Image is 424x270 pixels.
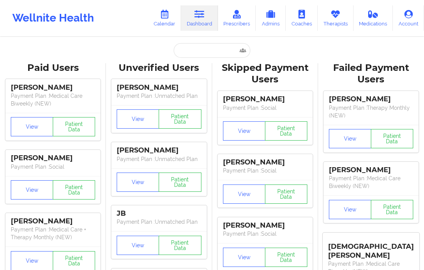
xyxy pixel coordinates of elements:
[117,109,159,129] button: View
[117,218,201,226] p: Payment Plan : Unmatched Plan
[159,236,201,255] button: Patient Data
[218,5,256,31] a: Prescribers
[11,180,53,200] button: View
[265,184,307,204] button: Patient Data
[11,154,95,163] div: [PERSON_NAME]
[223,167,307,174] p: Payment Plan : Social
[223,104,307,112] p: Payment Plan : Social
[223,121,265,141] button: View
[329,166,413,174] div: [PERSON_NAME]
[117,92,201,100] p: Payment Plan : Unmatched Plan
[5,62,101,74] div: Paid Users
[223,221,307,230] div: [PERSON_NAME]
[393,5,424,31] a: Account
[286,5,318,31] a: Coaches
[11,163,95,171] p: Payment Plan : Social
[11,83,95,92] div: [PERSON_NAME]
[371,200,413,219] button: Patient Data
[318,5,354,31] a: Therapists
[329,95,413,104] div: [PERSON_NAME]
[329,129,371,148] button: View
[53,117,95,136] button: Patient Data
[354,5,393,31] a: Medications
[117,209,201,218] div: JB
[117,146,201,155] div: [PERSON_NAME]
[159,173,201,192] button: Patient Data
[371,129,413,148] button: Patient Data
[328,236,414,260] div: [DEMOGRAPHIC_DATA][PERSON_NAME]
[265,248,307,267] button: Patient Data
[159,109,201,129] button: Patient Data
[223,184,265,204] button: View
[181,5,218,31] a: Dashboard
[323,62,419,86] div: Failed Payment Users
[117,83,201,92] div: [PERSON_NAME]
[256,5,286,31] a: Admins
[329,200,371,219] button: View
[11,92,95,107] p: Payment Plan : Medical Care Biweekly (NEW)
[148,5,181,31] a: Calendar
[223,95,307,104] div: [PERSON_NAME]
[223,248,265,267] button: View
[117,155,201,163] p: Payment Plan : Unmatched Plan
[11,217,95,226] div: [PERSON_NAME]
[11,226,95,241] p: Payment Plan : Medical Care + Therapy Monthly (NEW)
[218,62,313,86] div: Skipped Payment Users
[329,174,413,190] p: Payment Plan : Medical Care Biweekly (NEW)
[223,158,307,167] div: [PERSON_NAME]
[117,236,159,255] button: View
[53,180,95,200] button: Patient Data
[11,117,53,136] button: View
[329,104,413,119] p: Payment Plan : Therapy Monthly (NEW)
[117,173,159,192] button: View
[223,230,307,238] p: Payment Plan : Social
[265,121,307,141] button: Patient Data
[111,62,206,74] div: Unverified Users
